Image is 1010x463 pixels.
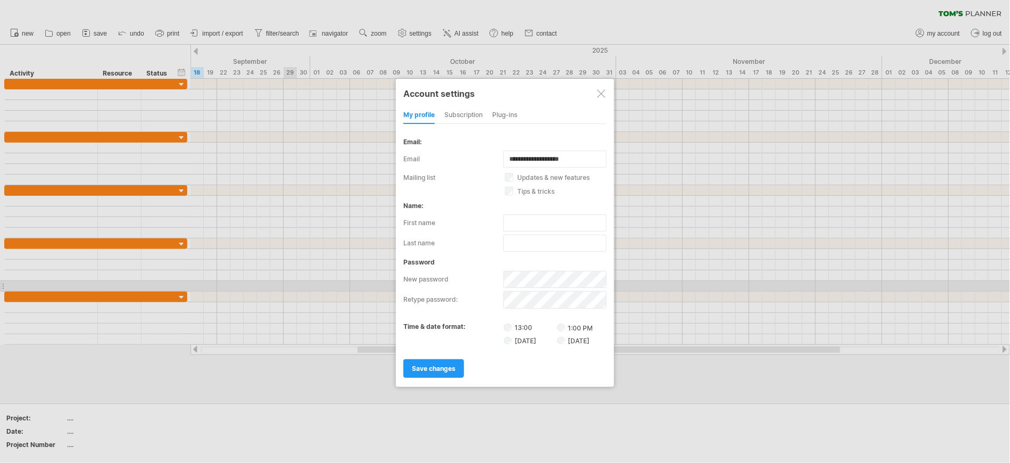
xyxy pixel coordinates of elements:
[403,323,466,330] label: time & date format:
[403,235,503,252] label: last name
[403,359,464,378] a: save changes
[403,84,607,103] div: Account settings
[557,324,593,332] label: 1:00 PM
[504,337,512,345] input: [DATE]
[557,337,565,345] input: [DATE]
[557,337,590,345] label: [DATE]
[504,323,556,332] label: 13:00
[403,214,503,231] label: first name
[403,258,607,266] div: password
[505,173,619,181] label: updates & new features
[444,107,483,124] div: subscription
[505,187,619,195] label: tips & tricks
[403,107,435,124] div: my profile
[403,271,503,288] label: new password
[504,336,556,345] label: [DATE]
[403,202,607,210] div: name:
[557,324,565,332] input: 1:00 PM
[403,291,503,309] label: retype password:
[492,107,517,124] div: Plug-ins
[504,324,512,332] input: 13:00
[403,138,607,146] div: email:
[412,365,456,373] span: save changes
[403,173,505,181] label: mailing list
[403,151,503,168] label: email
